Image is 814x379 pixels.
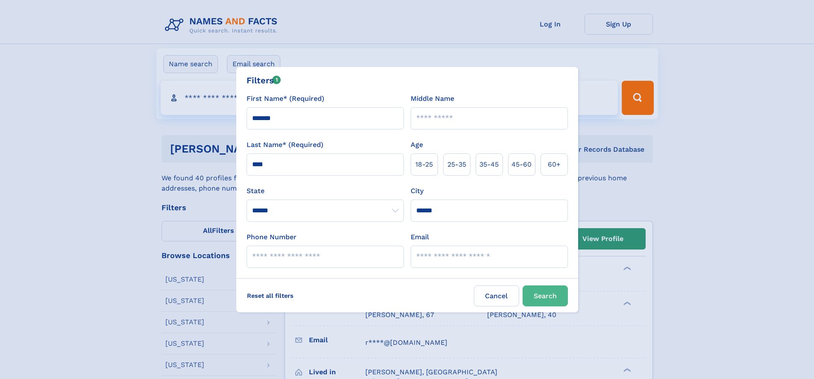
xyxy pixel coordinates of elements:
[247,94,324,104] label: First Name* (Required)
[411,232,429,242] label: Email
[548,159,561,170] span: 60+
[479,159,499,170] span: 35‑45
[447,159,466,170] span: 25‑35
[247,186,404,196] label: State
[411,140,423,150] label: Age
[511,159,532,170] span: 45‑60
[247,140,323,150] label: Last Name* (Required)
[523,285,568,306] button: Search
[247,74,281,87] div: Filters
[247,232,297,242] label: Phone Number
[474,285,519,306] label: Cancel
[415,159,433,170] span: 18‑25
[411,94,454,104] label: Middle Name
[241,285,299,306] label: Reset all filters
[411,186,423,196] label: City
